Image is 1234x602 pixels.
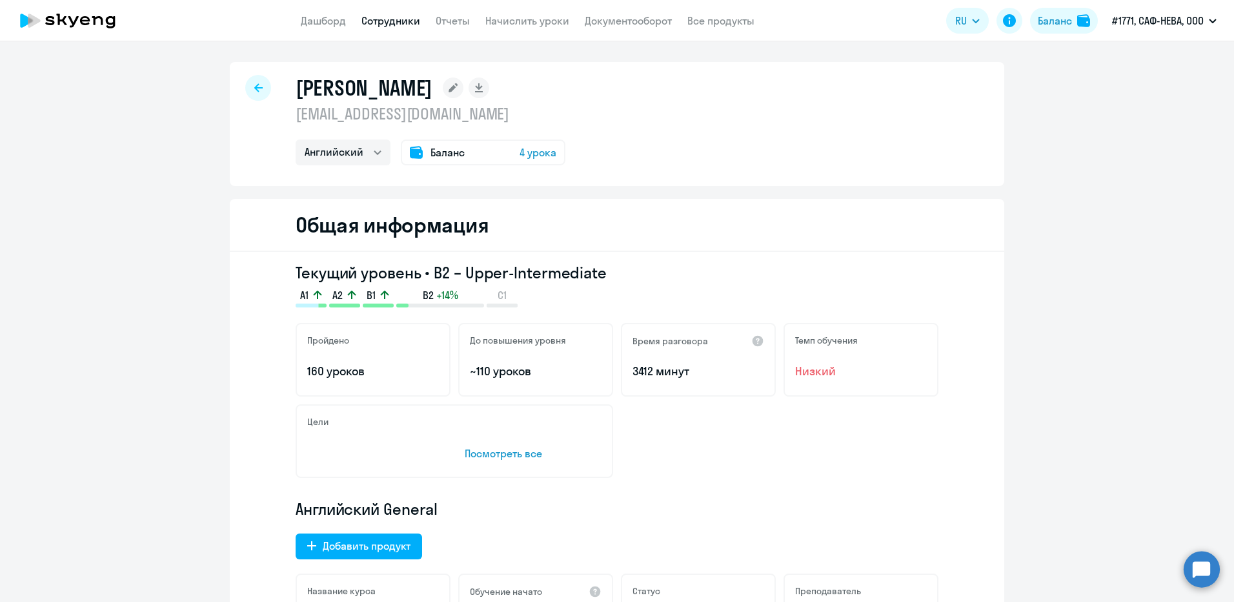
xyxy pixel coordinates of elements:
[296,103,565,124] p: [EMAIL_ADDRESS][DOMAIN_NAME]
[423,288,434,302] span: B2
[307,363,439,380] p: 160 уроков
[632,335,708,347] h5: Время разговора
[430,145,465,160] span: Баланс
[307,335,349,346] h5: Пройдено
[361,14,420,27] a: Сотрудники
[436,288,458,302] span: +14%
[1077,14,1090,27] img: balance
[1112,13,1204,28] p: #1771, САФ-НЕВА, ООО
[632,585,660,597] h5: Статус
[687,14,754,27] a: Все продукты
[795,363,927,380] span: Низкий
[795,335,858,346] h5: Темп обучения
[307,585,376,597] h5: Название курса
[946,8,989,34] button: RU
[300,288,308,302] span: A1
[301,14,346,27] a: Дашборд
[498,288,507,302] span: C1
[296,534,422,559] button: Добавить продукт
[795,585,861,597] h5: Преподаватель
[632,363,764,380] p: 3412 минут
[307,416,329,428] h5: Цели
[296,75,432,101] h1: [PERSON_NAME]
[520,145,556,160] span: 4 урока
[585,14,672,27] a: Документооборот
[296,262,938,283] h3: Текущий уровень • B2 – Upper-Intermediate
[436,14,470,27] a: Отчеты
[296,499,438,519] span: Английский General
[465,446,602,461] p: Посмотреть все
[955,13,967,28] span: RU
[470,335,566,346] h5: До повышения уровня
[1106,5,1223,36] button: #1771, САФ-НЕВА, ООО
[470,586,542,597] h5: Обучение начато
[470,363,602,380] p: ~110 уроков
[1038,13,1072,28] div: Баланс
[296,212,489,238] h2: Общая информация
[332,288,343,302] span: A2
[1030,8,1098,34] button: Балансbalance
[367,288,376,302] span: B1
[323,538,410,554] div: Добавить продукт
[485,14,569,27] a: Начислить уроки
